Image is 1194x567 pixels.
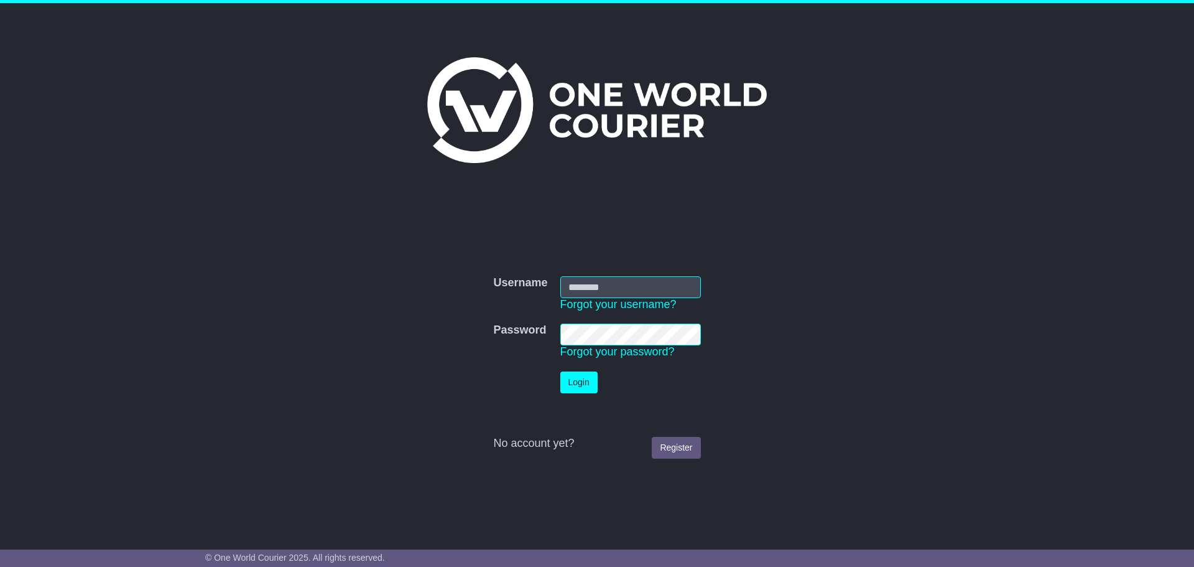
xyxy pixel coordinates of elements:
button: Login [560,372,598,393]
a: Forgot your password? [560,345,675,358]
div: No account yet? [493,437,700,451]
label: Username [493,276,547,290]
a: Forgot your username? [560,298,677,311]
span: © One World Courier 2025. All rights reserved. [205,553,385,563]
a: Register [652,437,700,459]
img: One World [427,57,767,163]
label: Password [493,324,546,337]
